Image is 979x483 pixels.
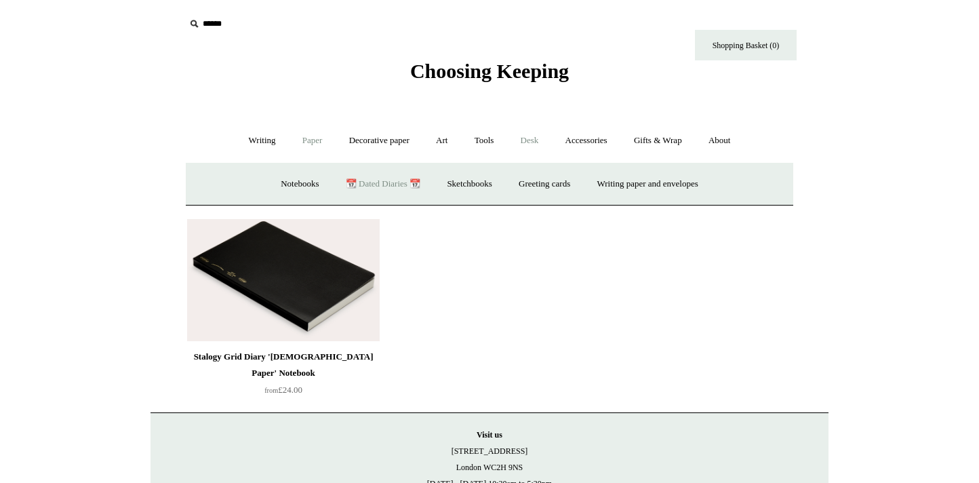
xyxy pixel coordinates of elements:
a: Paper [290,123,335,159]
span: £24.00 [264,385,302,395]
span: Choosing Keeping [410,60,569,82]
div: Stalogy Grid Diary '[DEMOGRAPHIC_DATA] Paper' Notebook [191,349,376,381]
a: Gifts & Wrap [622,123,694,159]
a: Stalogy Grid Diary '[DEMOGRAPHIC_DATA] Paper' Notebook from£24.00 [187,349,380,404]
a: Writing [237,123,288,159]
a: Decorative paper [337,123,422,159]
a: Writing paper and envelopes [585,166,711,202]
span: from [264,387,278,394]
a: Choosing Keeping [410,71,569,80]
a: Stalogy Grid Diary 'Bible Paper' Notebook Stalogy Grid Diary 'Bible Paper' Notebook [187,219,380,341]
a: 📆 Dated Diaries 📆 [334,166,433,202]
a: Notebooks [268,166,331,202]
img: Stalogy Grid Diary 'Bible Paper' Notebook [187,219,380,341]
a: Sketchbooks [435,166,504,202]
a: Art [424,123,460,159]
a: About [696,123,743,159]
strong: Visit us [477,430,502,440]
a: Accessories [553,123,620,159]
a: Desk [508,123,551,159]
a: Greeting cards [506,166,582,202]
a: Shopping Basket (0) [695,30,797,60]
a: Tools [462,123,506,159]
